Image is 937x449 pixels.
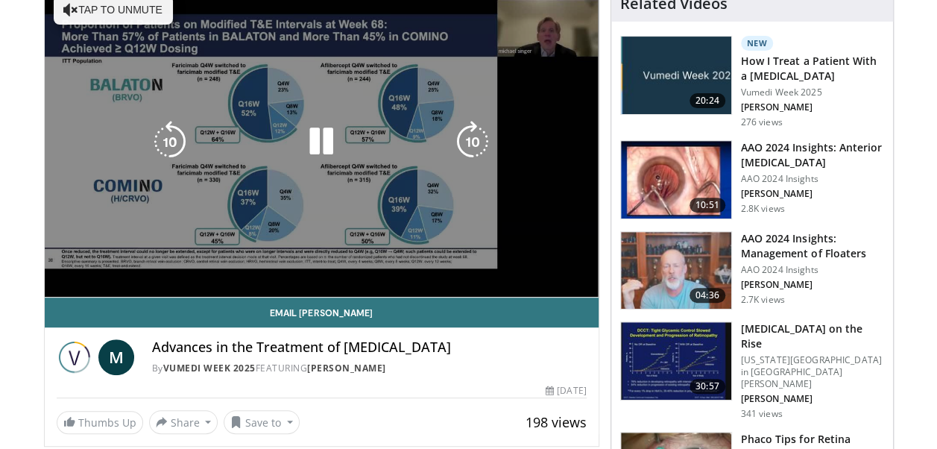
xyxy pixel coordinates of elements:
p: [PERSON_NAME] [741,279,884,291]
span: 10:51 [690,198,725,213]
p: 341 views [741,408,783,420]
p: [PERSON_NAME] [741,393,884,405]
p: AAO 2024 Insights [741,173,884,185]
p: 276 views [741,116,783,128]
h3: How I Treat a Patient With a [MEDICAL_DATA] [741,54,884,84]
div: [DATE] [546,384,586,398]
span: 20:24 [690,93,725,108]
p: [US_STATE][GEOGRAPHIC_DATA] in [GEOGRAPHIC_DATA][PERSON_NAME] [741,354,884,390]
h3: AAO 2024 Insights: Anterior [MEDICAL_DATA] [741,140,884,170]
a: Vumedi Week 2025 [163,362,256,374]
button: Share [149,410,218,434]
span: 04:36 [690,288,725,303]
h3: AAO 2024 Insights: Management of Floaters [741,231,884,261]
p: 2.7K views [741,294,785,306]
h3: [MEDICAL_DATA] on the Rise [741,321,884,351]
p: 2.8K views [741,203,785,215]
img: 02d29458-18ce-4e7f-be78-7423ab9bdffd.jpg.150x105_q85_crop-smart_upscale.jpg [621,37,731,114]
span: 30:57 [690,379,725,394]
img: 4ce8c11a-29c2-4c44-a801-4e6d49003971.150x105_q85_crop-smart_upscale.jpg [621,322,731,400]
img: 8e655e61-78ac-4b3e-a4e7-f43113671c25.150x105_q85_crop-smart_upscale.jpg [621,232,731,310]
div: By FEATURING [152,362,587,375]
a: [PERSON_NAME] [307,362,386,374]
a: M [98,339,134,375]
a: 10:51 AAO 2024 Insights: Anterior [MEDICAL_DATA] AAO 2024 Insights [PERSON_NAME] 2.8K views [620,140,884,219]
p: [PERSON_NAME] [741,188,884,200]
p: AAO 2024 Insights [741,264,884,276]
p: Vumedi Week 2025 [741,87,884,98]
h4: Advances in the Treatment of [MEDICAL_DATA] [152,339,587,356]
p: New [741,36,774,51]
button: Save to [224,410,300,434]
img: Vumedi Week 2025 [57,339,92,375]
a: Thumbs Up [57,411,143,434]
p: [PERSON_NAME] [741,101,884,113]
a: 20:24 New How I Treat a Patient With a [MEDICAL_DATA] Vumedi Week 2025 [PERSON_NAME] 276 views [620,36,884,128]
a: 04:36 AAO 2024 Insights: Management of Floaters AAO 2024 Insights [PERSON_NAME] 2.7K views [620,231,884,310]
a: 30:57 [MEDICAL_DATA] on the Rise [US_STATE][GEOGRAPHIC_DATA] in [GEOGRAPHIC_DATA][PERSON_NAME] [P... [620,321,884,420]
span: 198 views [526,413,587,431]
a: Email [PERSON_NAME] [45,298,599,327]
img: fd942f01-32bb-45af-b226-b96b538a46e6.150x105_q85_crop-smart_upscale.jpg [621,141,731,219]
